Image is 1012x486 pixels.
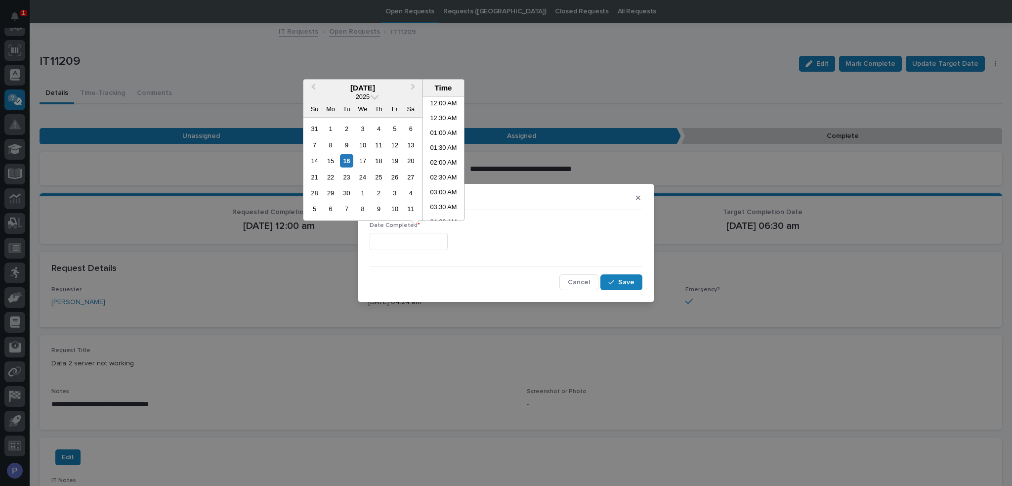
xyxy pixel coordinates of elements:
div: Choose Monday, September 8th, 2025 [324,138,337,151]
div: Choose Sunday, August 31st, 2025 [308,122,321,135]
div: Choose Tuesday, September 23rd, 2025 [340,170,353,183]
div: Choose Tuesday, October 7th, 2025 [340,202,353,216]
li: 03:00 AM [422,186,464,201]
li: 04:00 AM [422,216,464,230]
div: We [356,102,369,116]
li: 12:00 AM [422,97,464,112]
div: Choose Thursday, October 9th, 2025 [372,202,385,216]
div: Choose Tuesday, September 2nd, 2025 [340,122,353,135]
div: Choose Sunday, September 21st, 2025 [308,170,321,183]
div: Choose Thursday, September 4th, 2025 [372,122,385,135]
button: Save [600,274,642,290]
div: Choose Tuesday, September 30th, 2025 [340,186,353,200]
div: Choose Sunday, September 28th, 2025 [308,186,321,200]
div: Choose Wednesday, September 3rd, 2025 [356,122,369,135]
div: Choose Monday, September 15th, 2025 [324,154,337,168]
div: Choose Thursday, September 25th, 2025 [372,170,385,183]
li: 02:30 AM [422,171,464,186]
div: Choose Monday, September 29th, 2025 [324,186,337,200]
div: Choose Monday, September 22nd, 2025 [324,170,337,183]
button: Next Month [406,81,422,96]
div: Tu [340,102,353,116]
div: Choose Friday, October 10th, 2025 [388,202,401,216]
div: Choose Wednesday, September 24th, 2025 [356,170,369,183]
div: Choose Wednesday, October 8th, 2025 [356,202,369,216]
button: Previous Month [304,81,320,96]
div: Choose Friday, September 19th, 2025 [388,154,401,168]
div: Mo [324,102,337,116]
div: Choose Wednesday, September 10th, 2025 [356,138,369,151]
div: Choose Friday, September 12th, 2025 [388,138,401,151]
li: 01:00 AM [422,127,464,141]
button: Cancel [559,274,598,290]
div: Choose Tuesday, September 9th, 2025 [340,138,353,151]
div: Choose Sunday, October 5th, 2025 [308,202,321,216]
div: Sa [404,102,418,116]
div: Su [308,102,321,116]
div: Choose Wednesday, September 17th, 2025 [356,154,369,168]
div: Choose Wednesday, October 1st, 2025 [356,186,369,200]
div: Choose Thursday, October 2nd, 2025 [372,186,385,200]
span: 2025 [356,93,370,100]
span: Date Completed [370,222,420,228]
div: Fr [388,102,401,116]
div: Th [372,102,385,116]
div: Choose Monday, September 1st, 2025 [324,122,337,135]
li: 03:30 AM [422,201,464,216]
div: Choose Saturday, October 11th, 2025 [404,202,418,216]
div: Choose Sunday, September 7th, 2025 [308,138,321,151]
div: Choose Sunday, September 14th, 2025 [308,154,321,168]
div: Choose Friday, October 3rd, 2025 [388,186,401,200]
div: Choose Friday, September 26th, 2025 [388,170,401,183]
span: Save [618,278,634,287]
div: Choose Saturday, September 20th, 2025 [404,154,418,168]
div: Choose Saturday, September 13th, 2025 [404,138,418,151]
div: [DATE] [303,84,422,92]
div: month 2025-09 [306,121,419,217]
div: Choose Friday, September 5th, 2025 [388,122,401,135]
div: Choose Monday, October 6th, 2025 [324,202,337,216]
span: Cancel [568,278,590,287]
li: 01:30 AM [422,141,464,156]
div: Choose Thursday, September 18th, 2025 [372,154,385,168]
div: Time [425,84,462,92]
div: Choose Thursday, September 11th, 2025 [372,138,385,151]
div: Choose Saturday, September 6th, 2025 [404,122,418,135]
div: Choose Tuesday, September 16th, 2025 [340,154,353,168]
li: 12:30 AM [422,112,464,127]
div: Choose Saturday, September 27th, 2025 [404,170,418,183]
div: Choose Saturday, October 4th, 2025 [404,186,418,200]
li: 02:00 AM [422,156,464,171]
